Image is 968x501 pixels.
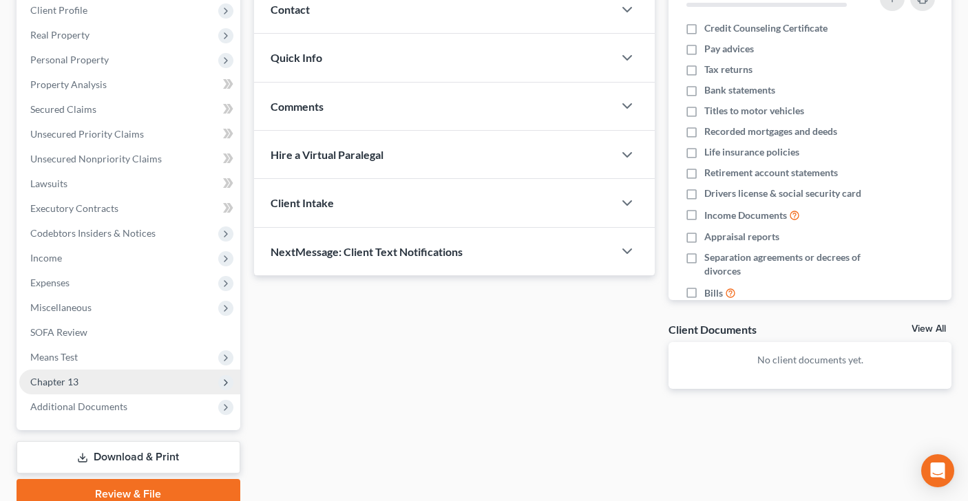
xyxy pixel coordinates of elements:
span: Real Property [30,29,90,41]
span: Recorded mortgages and deeds [704,125,837,138]
a: Property Analysis [19,72,240,97]
a: Unsecured Nonpriority Claims [19,147,240,171]
span: Credit Counseling Certificate [704,21,828,35]
span: Retirement account statements [704,166,838,180]
a: SOFA Review [19,320,240,345]
div: Client Documents [669,322,757,337]
span: Bills [704,286,723,300]
span: Income [30,252,62,264]
span: Executory Contracts [30,202,118,214]
a: Secured Claims [19,97,240,122]
span: Client Profile [30,4,87,16]
span: Separation agreements or decrees of divorces [704,250,869,278]
span: Contact [271,3,310,16]
a: Unsecured Priority Claims [19,122,240,147]
span: SOFA Review [30,326,87,338]
span: Unsecured Priority Claims [30,128,144,140]
span: Tax returns [704,63,753,76]
span: Quick Info [271,51,322,64]
span: NextMessage: Client Text Notifications [271,245,463,258]
span: Appraisal reports [704,230,779,244]
span: Lawsuits [30,178,67,189]
span: Client Intake [271,196,334,209]
span: Additional Documents [30,401,127,412]
span: Pay advices [704,42,754,56]
span: Property Analysis [30,78,107,90]
a: Download & Print [17,441,240,473]
span: Chapter 13 [30,376,78,387]
span: Personal Property [30,54,109,65]
a: View All [912,324,946,334]
span: Secured Claims [30,103,96,115]
span: Titles to motor vehicles [704,104,804,118]
a: Lawsuits [19,171,240,196]
div: Open Intercom Messenger [921,454,954,487]
span: Codebtors Insiders & Notices [30,227,156,239]
span: Unsecured Nonpriority Claims [30,153,162,164]
span: Life insurance policies [704,145,799,159]
span: Miscellaneous [30,301,92,313]
span: Hire a Virtual Paralegal [271,148,383,161]
span: Comments [271,100,324,113]
span: Bank statements [704,83,775,97]
a: Executory Contracts [19,196,240,221]
span: Expenses [30,277,70,288]
span: Means Test [30,351,78,363]
p: No client documents yet. [680,353,940,367]
span: Drivers license & social security card [704,186,861,200]
span: Income Documents [704,209,787,222]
